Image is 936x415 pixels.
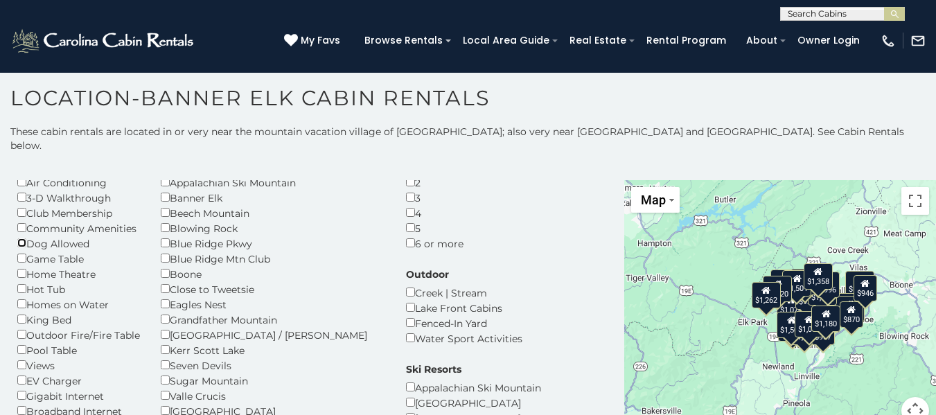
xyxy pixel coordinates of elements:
[17,297,140,312] div: Homes on Water
[815,271,839,297] div: $996
[161,220,385,236] div: Blowing Rock
[830,292,859,319] div: $1,403
[406,236,505,251] div: 6 or more
[17,220,140,236] div: Community Amenities
[631,187,680,213] button: Change map style
[161,297,385,312] div: Eagles Nest
[901,187,929,215] button: Toggle fullscreen view
[161,175,385,190] div: Appalachian Ski Mountain
[406,300,522,315] div: Lake Front Cabins
[777,312,806,338] div: $1,509
[406,205,505,220] div: 4
[17,236,140,251] div: Dog Allowed
[770,270,800,296] div: $1,487
[161,266,385,281] div: Boone
[881,33,896,48] img: phone-regular-white.png
[563,30,633,51] a: Real Estate
[161,373,385,388] div: Sugar Mountain
[17,266,140,281] div: Home Theatre
[161,327,385,342] div: [GEOGRAPHIC_DATA] / [PERSON_NAME]
[406,267,449,281] label: Outdoor
[17,281,140,297] div: Hot Tub
[641,193,666,207] span: Map
[161,281,385,297] div: Close to Tweetsie
[795,283,819,310] div: $923
[406,330,522,346] div: Water Sport Activities
[17,388,140,403] div: Gigabit Internet
[17,342,140,357] div: Pool Table
[161,236,385,251] div: Blue Ridge Pkwy
[763,275,792,301] div: $1,420
[791,30,867,51] a: Owner Login
[795,310,824,337] div: $1,070
[782,270,811,297] div: $1,501
[161,251,385,266] div: Blue Ridge Mtn Club
[406,362,461,376] label: Ski Resorts
[161,342,385,357] div: Kerr Scott Lake
[406,315,522,330] div: Fenced-In Yard
[17,251,140,266] div: Game Table
[406,395,541,410] div: [GEOGRAPHIC_DATA]
[161,312,385,327] div: Grandfather Mountain
[811,305,840,331] div: $1,180
[406,380,541,395] div: Appalachian Ski Mountain
[836,295,865,321] div: $1,126
[456,30,556,51] a: Local Area Guide
[10,27,197,55] img: White-1-2.png
[161,190,385,205] div: Banner Elk
[357,30,450,51] a: Browse Rentals
[790,319,819,345] div: $1,291
[17,175,140,190] div: Air Conditioning
[406,175,505,190] div: 2
[406,190,505,205] div: 3
[804,263,833,290] div: $1,358
[406,220,505,236] div: 5
[406,285,522,300] div: Creek | Stream
[17,327,140,342] div: Outdoor Fire/Fire Table
[17,312,140,327] div: King Bed
[161,357,385,373] div: Seven Devils
[17,357,140,373] div: Views
[910,33,926,48] img: mail-regular-white.png
[854,275,877,301] div: $946
[839,301,863,327] div: $870
[639,30,733,51] a: Rental Program
[17,373,140,388] div: EV Charger
[17,205,140,220] div: Club Membership
[811,318,835,344] div: $957
[845,271,874,297] div: $1,775
[17,190,140,205] div: 3-D Walkthrough
[776,291,805,317] div: $1,070
[284,33,344,48] a: My Favs
[301,33,340,48] span: My Favs
[751,281,780,308] div: $1,262
[161,388,385,403] div: Valle Crucis
[739,30,784,51] a: About
[161,205,385,220] div: Beech Mountain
